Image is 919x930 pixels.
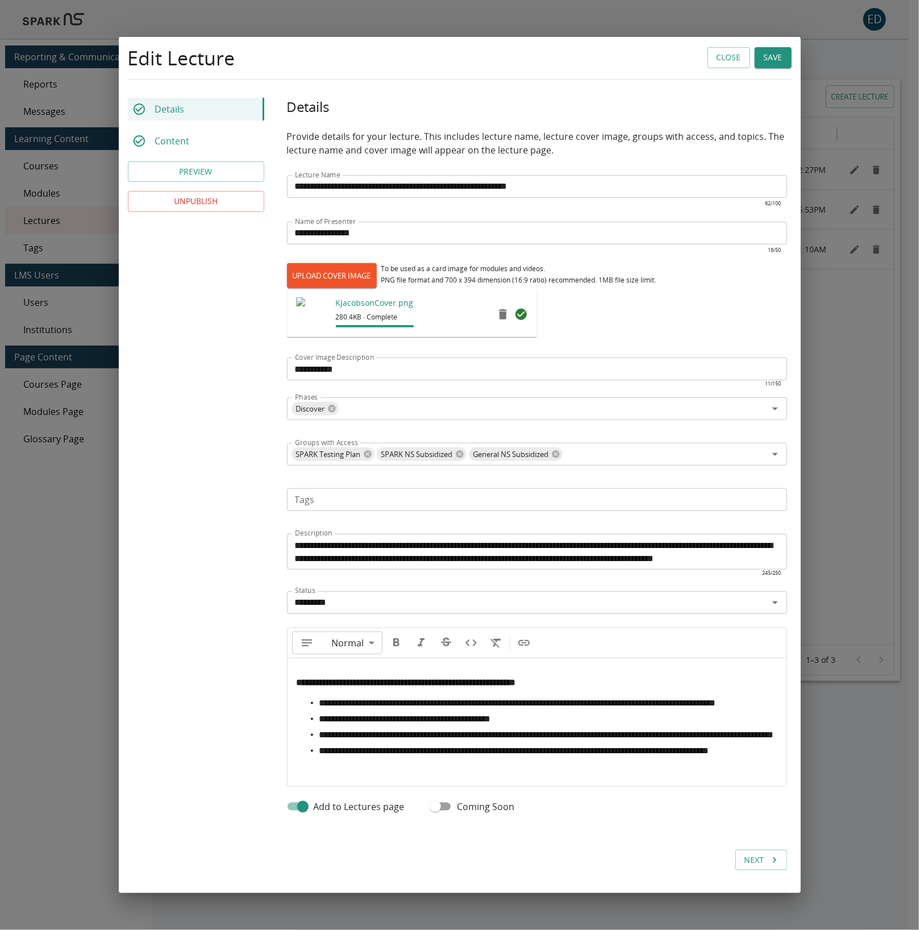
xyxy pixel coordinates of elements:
[469,447,563,461] div: General NS Subsidized
[385,632,407,654] button: Format bold
[336,297,414,309] p: KJacobsonCover.png
[767,595,783,611] button: Open
[767,446,783,462] button: Open
[458,800,515,813] span: Coming Soon
[469,448,554,461] span: General NS Subsidized
[295,217,356,226] label: Name of Presenter
[287,125,787,161] p: Provide details for your lecture. This includes lecture name, lecture cover image, groups with ac...
[435,632,458,654] button: Format strikethrough
[292,402,339,416] div: Discover
[128,161,264,182] button: Preview
[708,47,750,68] button: Close
[381,263,656,286] div: To be used as a card image for modules and videos. PNG file format and 700 x 394 dimension (16:9 ...
[295,392,318,402] label: Phases
[492,303,514,326] button: remove
[336,312,414,323] span: 280.4KB · Complete
[377,448,458,461] span: SPARK NS Subsidized
[295,586,315,596] label: Status
[410,632,433,654] button: Format italics
[314,800,405,813] span: Add to Lectures page
[287,263,377,288] label: UPLOAD COVER IMAGE
[485,632,508,654] button: Clear formatting
[377,447,467,461] div: SPARK NS Subsidized
[295,352,375,362] label: Cover Image Description
[336,325,414,327] span: File upload progress
[292,402,330,416] span: Discover
[128,191,264,212] button: UNPUBLISH
[295,438,358,447] label: Groups with Access
[755,47,792,68] button: Save
[296,297,330,331] img: https://sparklms-mediaproductionbucket-ttjvcbkz8ul7.s3.amazonaws.com/mimg/41fa4651f3f042b0af05abc...
[332,636,364,650] span: Normal
[128,98,264,152] div: Lecture Builder Tabs
[287,98,787,116] h5: Details
[460,632,483,654] button: Insert code
[128,46,235,70] h4: Edit Lecture
[295,170,340,180] label: Lecture Name
[767,401,783,417] button: Open
[155,102,185,116] p: Details
[292,447,375,461] div: SPARK Testing Plan
[735,850,787,871] button: Next
[513,632,535,654] button: Insert link
[155,134,190,148] p: Content
[292,632,382,654] div: Formatting Options
[295,529,332,538] label: Description
[292,448,365,461] span: SPARK Testing Plan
